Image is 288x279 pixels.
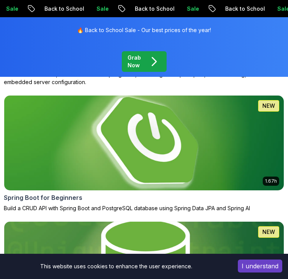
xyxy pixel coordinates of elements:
a: Spring Boot for Beginners card1.67hNEWSpring Boot for BeginnersBuild a CRUD API with Spring Boot ... [4,95,284,212]
p: Back to School [128,5,180,13]
button: Accept cookies [238,260,282,273]
p: Back to School [37,5,89,13]
p: NEW [262,102,275,110]
p: NEW [262,228,275,236]
p: Sale [89,5,114,13]
p: Build a CRUD API with Spring Boot and PostgreSQL database using Spring Data JPA and Spring AI [4,204,284,212]
p: 🔥 Back to School Sale - Our best prices of the year! [77,26,211,34]
p: Sale [180,5,204,13]
p: Back to School [218,5,270,13]
p: Grab Now [128,54,141,69]
p: 1.67h [265,178,277,184]
div: This website uses cookies to enhance the user experience. [6,260,226,273]
p: Learn to build robust, scalable APIs with Spring Boot, mastering REST principles, JSON handling, ... [4,71,284,86]
h2: Spring Boot for Beginners [4,193,82,202]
